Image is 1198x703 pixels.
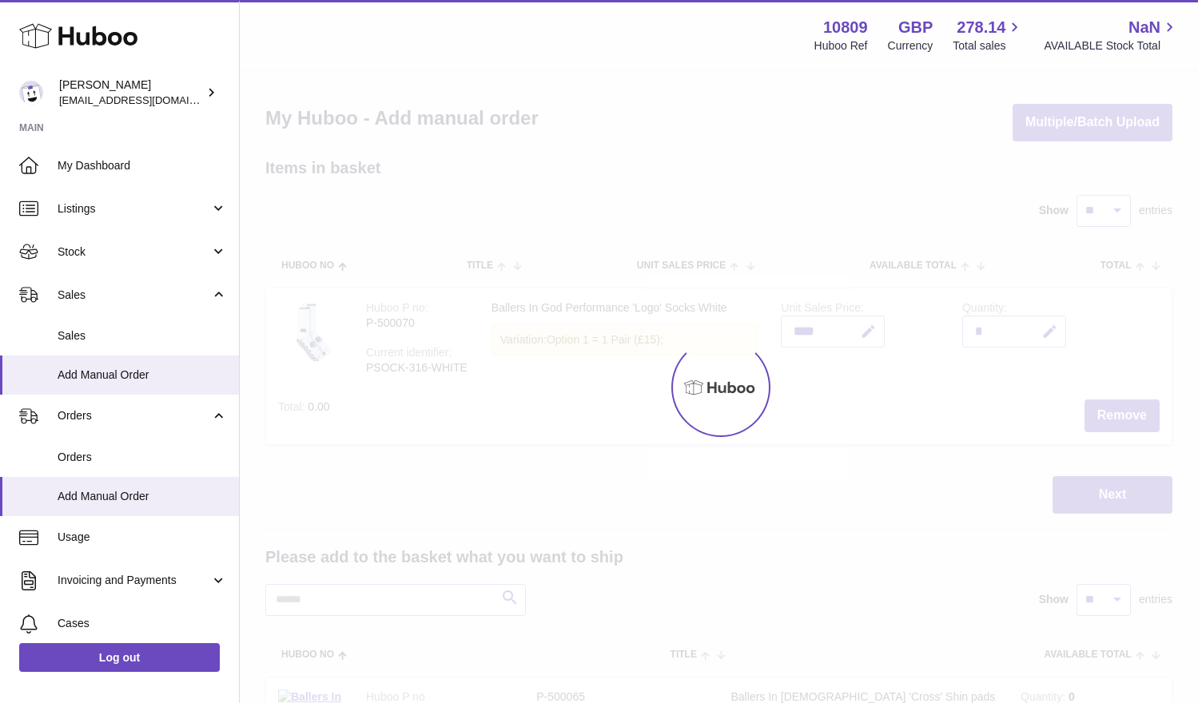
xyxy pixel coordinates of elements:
[58,367,227,383] span: Add Manual Order
[19,81,43,105] img: shop@ballersingod.com
[814,38,868,54] div: Huboo Ref
[58,530,227,545] span: Usage
[953,17,1024,54] a: 278.14 Total sales
[1044,17,1179,54] a: NaN AVAILABLE Stock Total
[888,38,933,54] div: Currency
[58,408,210,423] span: Orders
[1128,17,1160,38] span: NaN
[58,450,227,465] span: Orders
[58,244,210,260] span: Stock
[19,643,220,672] a: Log out
[1044,38,1179,54] span: AVAILABLE Stock Total
[957,17,1005,38] span: 278.14
[58,328,227,344] span: Sales
[58,201,210,216] span: Listings
[58,489,227,504] span: Add Manual Order
[58,573,210,588] span: Invoicing and Payments
[58,616,227,631] span: Cases
[58,288,210,303] span: Sales
[953,38,1024,54] span: Total sales
[58,158,227,173] span: My Dashboard
[898,17,933,38] strong: GBP
[59,93,235,106] span: [EMAIL_ADDRESS][DOMAIN_NAME]
[59,77,203,108] div: [PERSON_NAME]
[823,17,868,38] strong: 10809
